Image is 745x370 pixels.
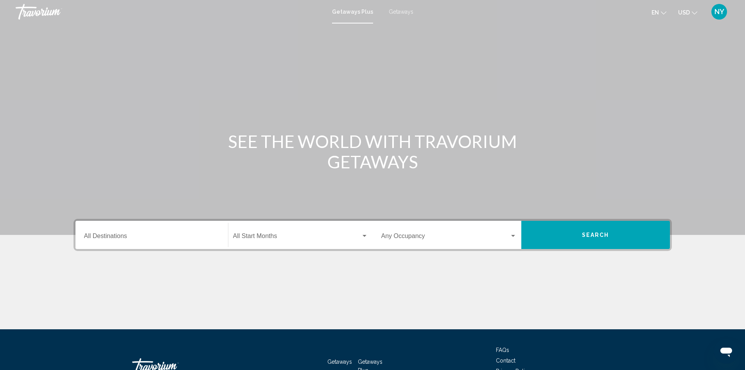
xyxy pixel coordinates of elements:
a: Travorium [16,4,324,20]
span: NY [714,8,724,16]
a: Getaways [389,9,413,15]
button: Change language [652,7,666,18]
button: Search [521,221,670,249]
a: Getaways Plus [332,9,373,15]
button: Change currency [678,7,697,18]
a: Contact [496,357,515,364]
iframe: Button to launch messaging window [714,339,739,364]
span: USD [678,9,690,16]
button: User Menu [709,4,729,20]
div: Search widget [75,221,670,249]
span: en [652,9,659,16]
a: Getaways [327,359,352,365]
h1: SEE THE WORLD WITH TRAVORIUM GETAWAYS [226,131,519,172]
span: Search [582,232,609,238]
a: FAQs [496,347,509,353]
